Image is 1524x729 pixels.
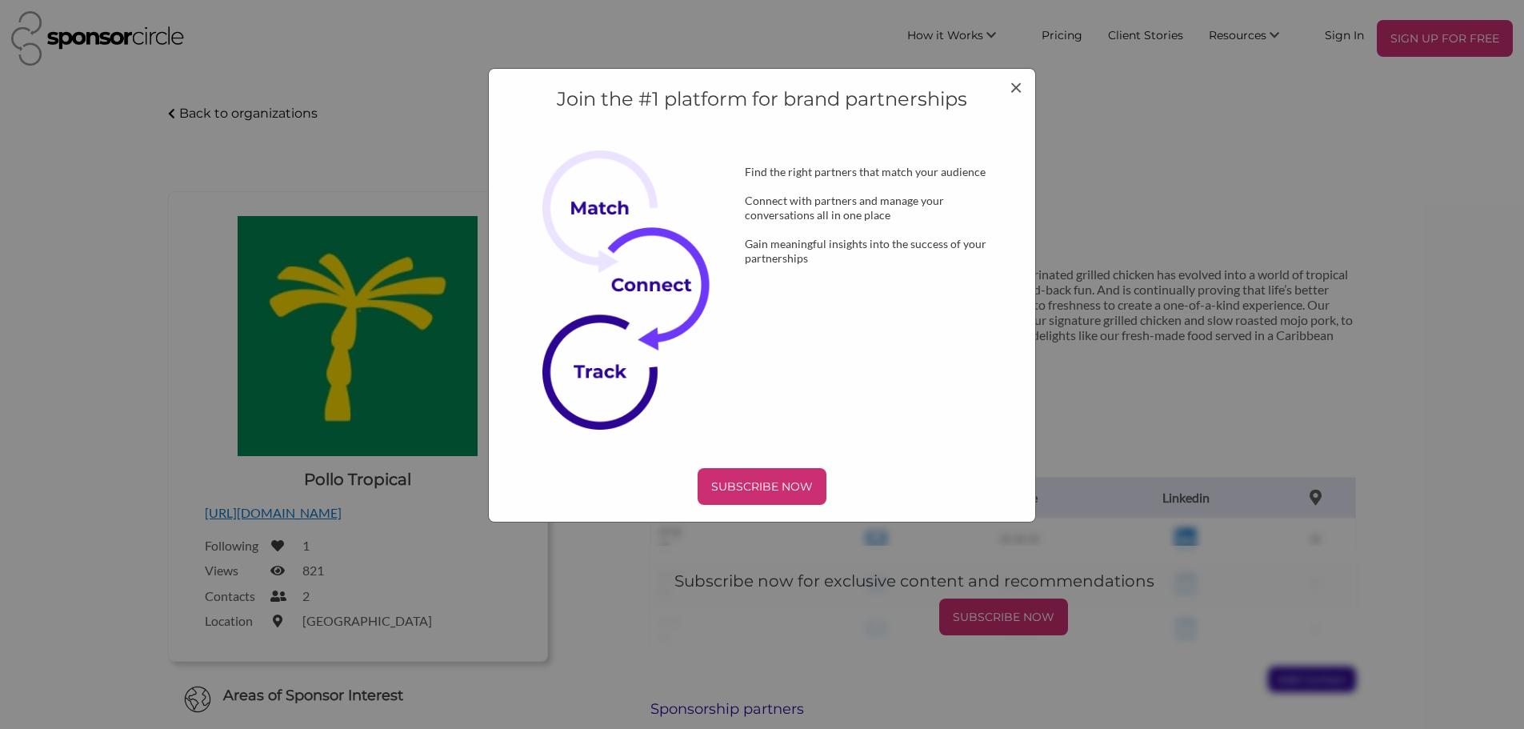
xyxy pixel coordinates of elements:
[1010,73,1022,100] span: ×
[505,86,1018,113] h4: Join the #1 platform for brand partnerships
[719,237,1019,266] div: Gain meaningful insights into the success of your partnerships
[719,194,1019,222] div: Connect with partners and manage your conversations all in one place
[704,475,820,499] p: SUBSCRIBE NOW
[505,468,1018,505] a: SUBSCRIBE NOW
[542,150,733,430] img: Subscribe Now Image
[1010,75,1022,98] button: Close modal
[719,165,1019,179] div: Find the right partners that match your audience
